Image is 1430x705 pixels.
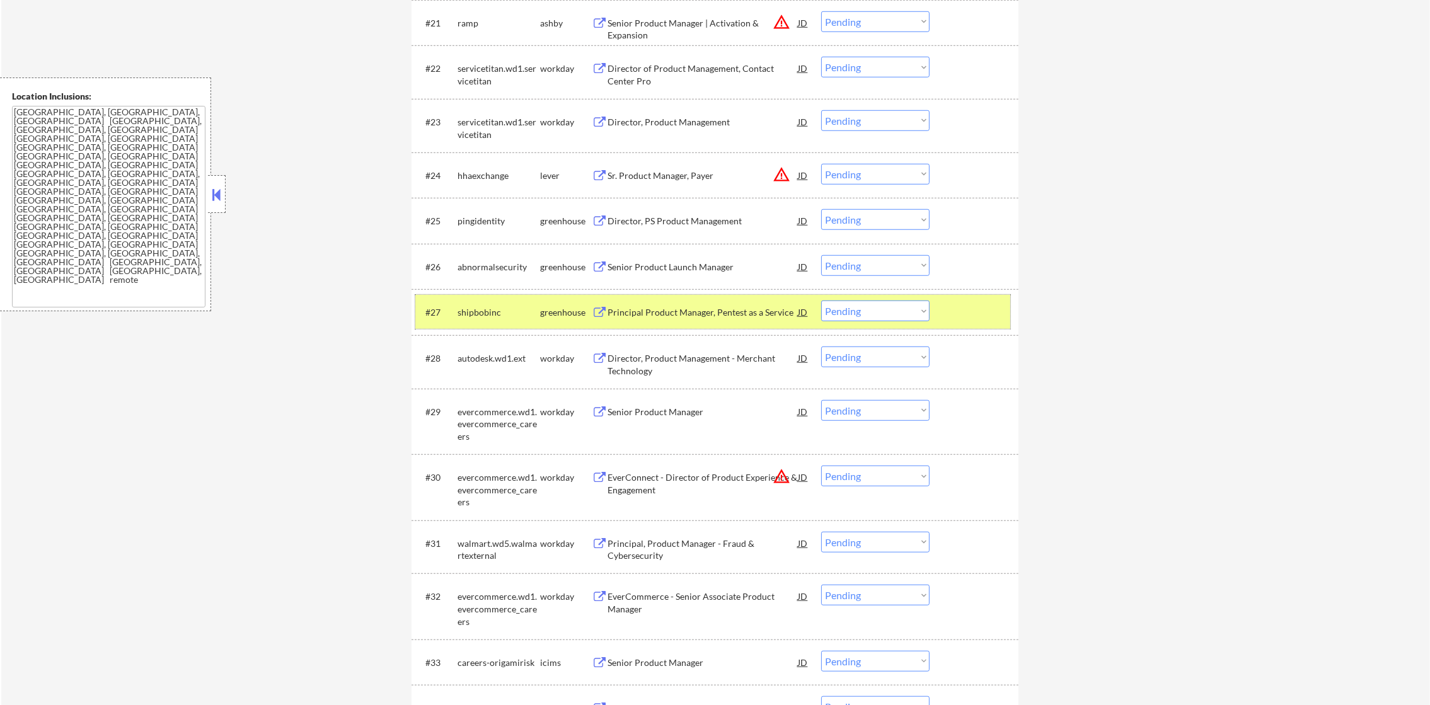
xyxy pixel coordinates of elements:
[425,537,447,550] div: #31
[540,471,592,484] div: workday
[797,532,809,554] div: JD
[797,110,809,133] div: JD
[540,656,592,669] div: icims
[608,537,798,562] div: Principal, Product Manager - Fraud & Cybersecurity
[458,656,540,669] div: careers-origamirisk
[540,169,592,182] div: lever
[773,467,790,485] button: warning_amber
[425,306,447,319] div: #27
[425,116,447,129] div: #23
[608,406,798,418] div: Senior Product Manager
[458,116,540,140] div: servicetitan.wd1.servicetitan
[540,215,592,227] div: greenhouse
[540,406,592,418] div: workday
[425,215,447,227] div: #25
[540,17,592,30] div: ashby
[12,90,206,103] div: Location Inclusions:
[797,466,809,488] div: JD
[458,169,540,182] div: hhaexchange
[797,209,809,232] div: JD
[425,261,447,273] div: #26
[797,164,809,186] div: JD
[540,62,592,75] div: workday
[540,306,592,319] div: greenhouse
[458,352,540,365] div: autodesk.wd1.ext
[608,62,798,87] div: Director of Product Management, Contact Center Pro
[425,406,447,418] div: #29
[425,471,447,484] div: #30
[540,537,592,550] div: workday
[458,406,540,443] div: evercommerce.wd1.evercommerce_careers
[425,62,447,75] div: #22
[425,17,447,30] div: #21
[797,400,809,423] div: JD
[608,17,798,42] div: Senior Product Manager | Activation & Expansion
[608,590,798,615] div: EverCommerce - Senior Associate Product Manager
[458,590,540,628] div: evercommerce.wd1.evercommerce_careers
[797,651,809,673] div: JD
[608,215,798,227] div: Director, PS Product Management
[458,62,540,87] div: servicetitan.wd1.servicetitan
[773,13,790,31] button: warning_amber
[540,352,592,365] div: workday
[608,656,798,669] div: Senior Product Manager
[540,116,592,129] div: workday
[458,215,540,227] div: pingidentity
[797,57,809,79] div: JD
[425,590,447,603] div: #32
[797,255,809,278] div: JD
[425,656,447,669] div: #33
[608,306,798,319] div: Principal Product Manager, Pentest as a Service
[540,261,592,273] div: greenhouse
[608,116,798,129] div: Director, Product Management
[773,166,790,183] button: warning_amber
[608,471,798,496] div: EverConnect - Director of Product Experience & Engagement
[458,17,540,30] div: ramp
[425,169,447,182] div: #24
[797,347,809,369] div: JD
[458,471,540,508] div: evercommerce.wd1.evercommerce_careers
[458,261,540,273] div: abnormalsecurity
[425,352,447,365] div: #28
[540,590,592,603] div: workday
[797,301,809,323] div: JD
[608,169,798,182] div: Sr. Product Manager, Payer
[797,11,809,34] div: JD
[458,537,540,562] div: walmart.wd5.walmartexternal
[608,352,798,377] div: Director, Product Management - Merchant Technology
[458,306,540,319] div: shipbobinc
[797,585,809,607] div: JD
[608,261,798,273] div: Senior Product Launch Manager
